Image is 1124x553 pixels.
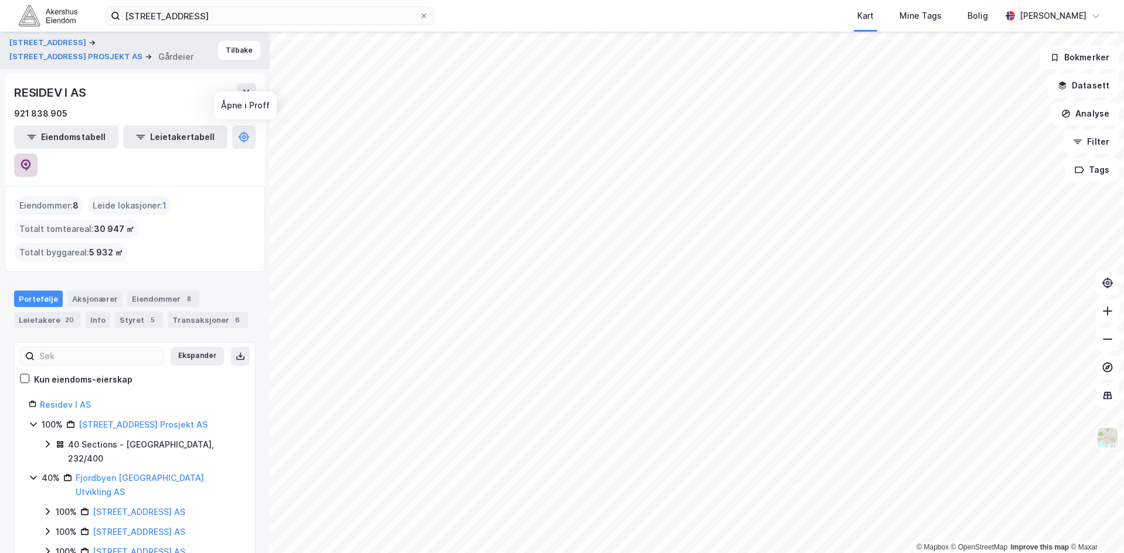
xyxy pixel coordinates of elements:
[68,438,241,466] div: 40 Sections - [GEOGRAPHIC_DATA], 232/400
[76,473,204,497] a: Fjordbyen [GEOGRAPHIC_DATA] Utvikling AS
[86,312,110,328] div: Info
[1065,158,1119,182] button: Tags
[123,125,227,149] button: Leietakertabell
[93,507,185,517] a: [STREET_ADDRESS] AS
[42,418,63,432] div: 100%
[15,196,83,215] div: Eiendommer :
[14,125,118,149] button: Eiendomstabell
[1063,130,1119,153] button: Filter
[63,314,76,326] div: 20
[73,199,79,213] span: 8
[127,291,199,307] div: Eiendommer
[158,50,193,64] div: Gårdeier
[56,505,77,519] div: 100%
[1011,543,1069,551] a: Improve this map
[168,312,248,328] div: Transaksjoner
[1051,102,1119,125] button: Analyse
[94,222,134,236] span: 30 947 ㎡
[88,196,171,215] div: Leide lokasjoner :
[15,243,128,262] div: Totalt byggareal :
[40,400,91,409] a: Residev I AS
[115,312,163,328] div: Styret
[42,471,60,485] div: 40%
[1040,46,1119,69] button: Bokmerker
[183,293,195,305] div: 8
[171,347,224,366] button: Ekspander
[67,291,123,307] div: Aksjonærer
[120,7,419,25] input: Søk på adresse, matrikkel, gårdeiere, leietakere eller personer
[19,5,77,26] img: akershus-eiendom-logo.9091f326c980b4bce74ccdd9f866810c.svg
[899,9,942,23] div: Mine Tags
[35,347,163,365] input: Søk
[93,527,185,537] a: [STREET_ADDRESS] AS
[14,312,81,328] div: Leietakere
[218,41,260,60] button: Tilbake
[15,220,139,238] div: Totalt tomteareal :
[14,107,67,121] div: 921 838 905
[967,9,988,23] div: Bolig
[1065,497,1124,553] iframe: Chat Widget
[14,83,89,102] div: RESIDEV I AS
[1096,426,1119,449] img: Z
[147,314,158,326] div: 5
[1065,497,1124,553] div: Kontrollprogram for chat
[9,51,145,63] button: [STREET_ADDRESS] PROSJEKT AS
[56,525,77,539] div: 100%
[34,373,133,387] div: Kun eiendoms-eierskap
[1048,74,1119,97] button: Datasett
[79,419,208,429] a: [STREET_ADDRESS] Prosjekt AS
[89,245,123,260] span: 5 932 ㎡
[232,314,243,326] div: 6
[14,291,63,307] div: Portefølje
[1020,9,1086,23] div: [PERSON_NAME]
[916,543,949,551] a: Mapbox
[162,199,167,213] span: 1
[857,9,874,23] div: Kart
[9,37,89,49] button: [STREET_ADDRESS]
[951,543,1008,551] a: OpenStreetMap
